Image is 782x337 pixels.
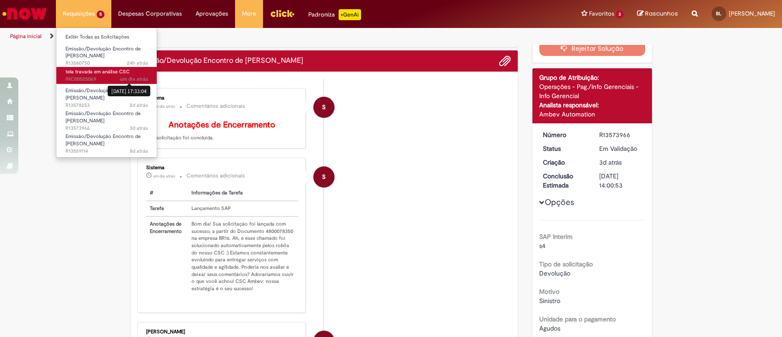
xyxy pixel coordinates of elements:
[56,67,157,84] a: Aberto INC00525069 : tela travada em análise CSC
[127,60,148,66] span: 24h atrás
[66,133,141,147] span: Emissão/Devolução Encontro de [PERSON_NAME]
[539,324,560,332] span: Agudos
[56,28,157,158] ul: Requisições
[536,144,592,153] dt: Status
[308,9,361,20] div: Padroniza
[63,9,95,18] span: Requisições
[56,86,157,105] a: Aberto R13578253 : Emissão/Devolução Encontro de Contas Fornecedor
[130,102,148,109] time: 29/09/2025 16:40:07
[66,76,148,83] span: INC00525069
[536,171,592,190] dt: Conclusão Estimada
[120,76,148,83] span: um dia atrás
[322,96,326,118] span: S
[616,11,623,18] span: 3
[130,125,148,132] span: 3d atrás
[637,10,678,18] a: Rascunhos
[322,166,326,188] span: S
[66,68,130,75] span: tela travada em análise CSC
[242,9,256,18] span: More
[130,102,148,109] span: 2d atrás
[539,100,645,110] div: Analista responsável:
[539,287,559,296] b: Motivo
[1,5,48,23] img: ServiceNow
[645,9,678,18] span: Rascunhos
[146,201,188,216] th: Tarefa
[153,173,175,179] span: um dia atrás
[130,148,148,155] time: 23/09/2025 13:47:13
[339,9,361,20] p: +GenAi
[186,172,245,180] small: Comentários adicionais
[137,57,303,65] h2: Emissão/Devolução Encontro de Contas Fornecedor Histórico de tíquete
[153,173,175,179] time: 30/09/2025 09:45:20
[499,55,511,67] button: Adicionar anexos
[108,86,150,96] div: [DATE] 17:33:04
[539,232,573,241] b: SAP Interim
[169,120,275,130] b: Anotações de Encerramento
[118,9,182,18] span: Despesas Corporativas
[66,125,148,132] span: R13573966
[130,125,148,132] time: 28/09/2025 14:03:41
[599,144,642,153] div: Em Validação
[153,104,175,109] time: 30/09/2025 09:45:22
[146,186,188,201] th: #
[599,130,642,139] div: R13573966
[539,73,645,82] div: Grupo de Atribuição:
[10,33,42,40] a: Página inicial
[539,41,645,56] button: Rejeitar Solução
[146,329,299,335] div: [PERSON_NAME]
[66,87,141,101] span: Emissão/Devolução Encontro de [PERSON_NAME]
[539,297,560,305] span: Sinistro
[599,158,622,166] time: 28/09/2025 14:03:38
[539,242,546,250] span: s4
[146,165,299,171] div: Sistema
[536,158,592,167] dt: Criação
[589,9,614,18] span: Favoritos
[313,166,334,188] div: System
[188,216,299,296] td: Bom dia! Sua solicitação foi lançada com sucesso, a partir do Documento 4800078350 na empresa BR1...
[313,97,334,118] div: System
[97,11,104,18] span: 5
[56,132,157,151] a: Aberto R13559114 : Emissão/Devolução Encontro de Contas Fornecedor
[56,32,157,42] a: Exibir Todas as Solicitações
[539,82,645,100] div: Operações - Pag./Info Gerenciais - Info Gerencial
[539,110,645,119] div: Ambev Automation
[66,148,148,155] span: R13559114
[539,269,570,277] span: Devolução
[66,45,141,60] span: Emissão/Devolução Encontro de [PERSON_NAME]
[716,11,722,17] span: BL
[599,171,642,190] div: [DATE] 14:00:53
[146,95,299,101] div: Sistema
[536,130,592,139] dt: Número
[196,9,228,18] span: Aprovações
[539,260,593,268] b: Tipo de solicitação
[146,216,188,296] th: Anotações de Encerramento
[153,104,175,109] span: um dia atrás
[66,60,148,67] span: R13580750
[186,102,245,110] small: Comentários adicionais
[188,186,299,201] th: Informações da Tarefa
[539,315,616,323] b: Unidade para o pagamento
[7,28,514,45] ul: Trilhas de página
[66,110,141,124] span: Emissão/Devolução Encontro de [PERSON_NAME]
[599,158,622,166] span: 3d atrás
[146,121,299,142] p: Sua solicitação foi concluída.
[130,148,148,155] span: 8d atrás
[56,44,157,64] a: Aberto R13580750 : Emissão/Devolução Encontro de Contas Fornecedor
[66,102,148,109] span: R13578253
[56,109,157,128] a: Aberto R13573966 : Emissão/Devolução Encontro de Contas Fornecedor
[729,10,775,17] span: [PERSON_NAME]
[599,158,642,167] div: 28/09/2025 14:03:38
[270,6,295,20] img: click_logo_yellow_360x200.png
[188,201,299,216] td: Lançamento SAP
